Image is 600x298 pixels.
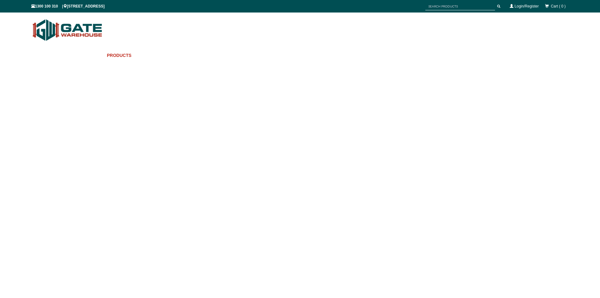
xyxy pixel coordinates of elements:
a: Specials [144,48,182,63]
a: Contact Us [295,48,326,63]
input: SEARCH PRODUCTS [425,3,495,10]
a: Trade [264,48,295,63]
span: 1300 100 310 | [STREET_ADDRESS] [31,4,105,8]
a: Products [104,48,144,63]
a: Login/Register [515,4,539,8]
span: Cart ( 0 ) [551,4,566,8]
a: Gallery [228,48,264,63]
a: Home [78,48,104,63]
img: Gate Warehouse [31,16,104,44]
a: Our Designs [182,48,228,63]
